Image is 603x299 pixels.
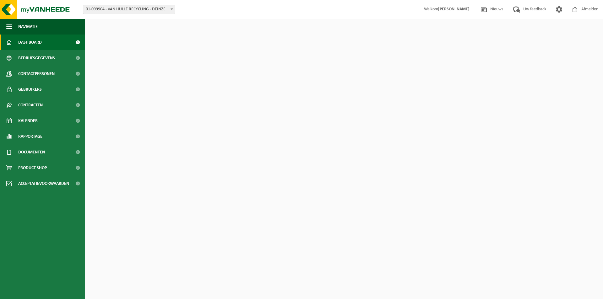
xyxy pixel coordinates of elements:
[438,7,470,12] strong: [PERSON_NAME]
[18,97,43,113] span: Contracten
[18,50,55,66] span: Bedrijfsgegevens
[18,144,45,160] span: Documenten
[18,160,47,176] span: Product Shop
[18,176,69,191] span: Acceptatievoorwaarden
[83,5,175,14] span: 01-099904 - VAN HULLE RECYCLING - DEINZE
[18,66,55,82] span: Contactpersonen
[18,82,42,97] span: Gebruikers
[18,19,38,35] span: Navigatie
[18,113,38,129] span: Kalender
[18,129,42,144] span: Rapportage
[18,35,42,50] span: Dashboard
